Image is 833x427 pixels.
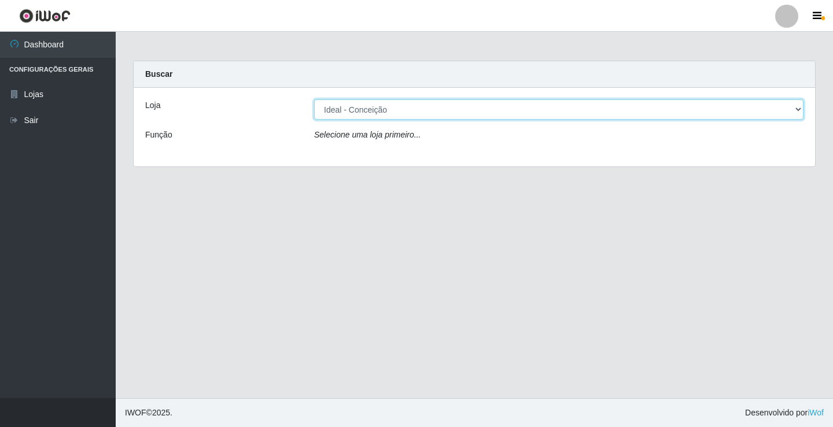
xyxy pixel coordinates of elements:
[125,408,146,417] span: IWOF
[808,408,824,417] a: iWof
[19,9,71,23] img: CoreUI Logo
[745,407,824,419] span: Desenvolvido por
[145,99,160,112] label: Loja
[125,407,172,419] span: © 2025 .
[145,69,172,79] strong: Buscar
[314,130,421,139] i: Selecione uma loja primeiro...
[145,129,172,141] label: Função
